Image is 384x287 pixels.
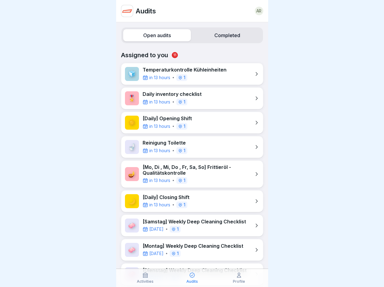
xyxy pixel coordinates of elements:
div: 🧼 [125,243,139,257]
p: in 13 hours [149,123,170,129]
p: in 13 hours [149,99,170,105]
p: Profile [233,279,245,284]
p: [Daily] Opening Shift [143,116,192,121]
p: in 13 hours [149,202,170,208]
p: 1 [184,75,185,80]
p: Reinigung Toilette [143,140,187,146]
p: 1 [184,178,185,183]
p: Assigned to you [121,51,263,59]
div: 🧼 [125,267,139,281]
p: Audits [136,7,156,15]
a: 🧼[Dienstag] Weekly Deep Cleaning Checklist[DATE]1 [121,263,263,285]
div: 🚽 [125,140,139,154]
div: ☀️ [125,116,139,130]
a: ☀️[Daily] Opening Shiftin 13 hours1 [121,112,263,134]
p: in 13 hours [149,75,170,81]
p: 1 [184,124,185,128]
div: 🎖️ [125,91,139,105]
a: 🌙[Daily] Closing Shiftin 13 hours1 [121,190,263,212]
p: [DATE] [149,226,164,232]
label: Completed [193,29,261,41]
p: [Montag] Weekly Deep Cleaning Checklist [143,243,243,249]
div: 🌙 [125,194,139,208]
p: [Samstag] Weekly Deep Cleaning Checklist [143,219,246,225]
p: 1 [177,227,179,231]
p: [Daily] Closing Shift [143,194,189,200]
p: 1 [184,203,185,207]
a: 🧊Temperaturkontrolle Kühleinheitenin 13 hours1 [121,63,263,85]
p: Audits [186,279,198,284]
p: [Mo, Di , Mi, Do , Fr, Sa, So] Frittieröl - Qualitätskontrolle [143,164,251,176]
p: 1 [184,149,185,153]
a: 🚽Reinigung Toilettein 13 hours1 [121,136,263,158]
p: Daily inventory checklist [143,91,202,97]
p: 1 [177,251,179,256]
a: 🪔[Mo, Di , Mi, Do , Fr, Sa, So] Frittieröl - Qualitätskontrollein 13 hours1 [121,160,263,188]
p: [DATE] [149,250,164,257]
span: 11 [172,52,178,58]
img: fnerpk4s4ghhmbqfwbhd1f75.png [121,5,133,17]
label: Open audits [123,29,191,41]
a: AR [255,7,263,15]
a: 🧼[Samstag] Weekly Deep Cleaning Checklist[DATE]1 [121,215,263,236]
p: Temperaturkontrolle Kühleinheiten [143,67,227,73]
div: 🧊 [125,67,139,81]
p: Activities [137,279,154,284]
a: 🎖️Daily inventory checklistin 13 hours1 [121,87,263,109]
div: 🧼 [125,219,139,233]
p: [Dienstag] Weekly Deep Cleaning Checklist [143,268,247,273]
a: 🧼[Montag] Weekly Deep Cleaning Checklist[DATE]1 [121,239,263,261]
div: 🪔 [125,167,139,181]
p: in 13 hours [149,148,170,154]
p: 1 [184,100,185,104]
p: in 13 hours [149,177,170,184]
